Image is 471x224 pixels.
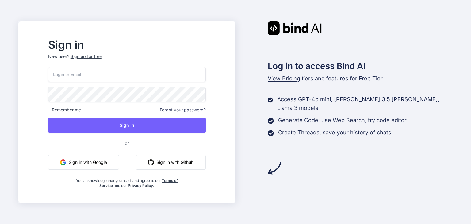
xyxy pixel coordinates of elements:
span: Remember me [48,107,81,113]
div: Sign up for free [71,53,102,60]
p: Create Threads, save your history of chats [278,128,391,137]
input: Login or Email [48,67,206,82]
span: or [100,136,153,151]
a: Privacy Policy. [128,183,154,188]
p: Access GPT-4o mini, [PERSON_NAME] 3.5 [PERSON_NAME], Llama 3 models [277,95,453,112]
p: tiers and features for Free Tier [268,74,453,83]
h2: Log in to access Bind AI [268,60,453,72]
img: arrow [268,161,281,175]
p: Generate Code, use Web Search, try code editor [278,116,407,125]
button: Sign in with Google [48,155,119,170]
div: You acknowledge that you read, and agree to our and our [74,175,179,188]
p: New user? [48,53,206,67]
img: Bind AI logo [268,21,322,35]
span: Forgot your password? [160,107,206,113]
img: github [148,159,154,165]
h2: Sign in [48,40,206,50]
a: Terms of Service [99,178,178,188]
span: View Pricing [268,75,300,82]
button: Sign In [48,118,206,133]
button: Sign in with Github [136,155,206,170]
img: google [60,159,66,165]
